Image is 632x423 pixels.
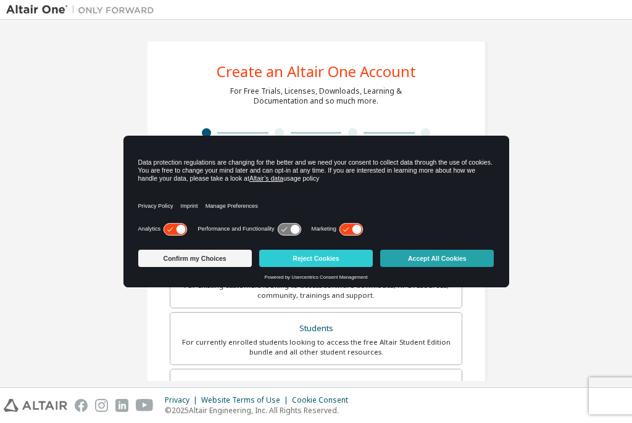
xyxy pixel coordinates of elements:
div: For Free Trials, Licenses, Downloads, Learning & Documentation and so much more. [230,86,402,106]
img: linkedin.svg [115,399,128,412]
div: Cookie Consent [292,395,355,405]
img: instagram.svg [95,399,108,412]
img: youtube.svg [136,399,154,412]
img: Altair One [6,4,160,16]
div: For existing customers looking to access software downloads, HPC resources, community, trainings ... [178,281,454,300]
div: For currently enrolled students looking to access the free Altair Student Edition bundle and all ... [178,337,454,357]
img: facebook.svg [75,399,88,412]
div: Students [178,320,454,337]
div: Website Terms of Use [201,395,292,405]
div: Privacy [165,395,201,405]
div: Create an Altair One Account [217,64,416,79]
p: © 2025 Altair Engineering, Inc. All Rights Reserved. [165,405,355,416]
div: Faculty [178,377,454,394]
img: altair_logo.svg [4,399,67,412]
